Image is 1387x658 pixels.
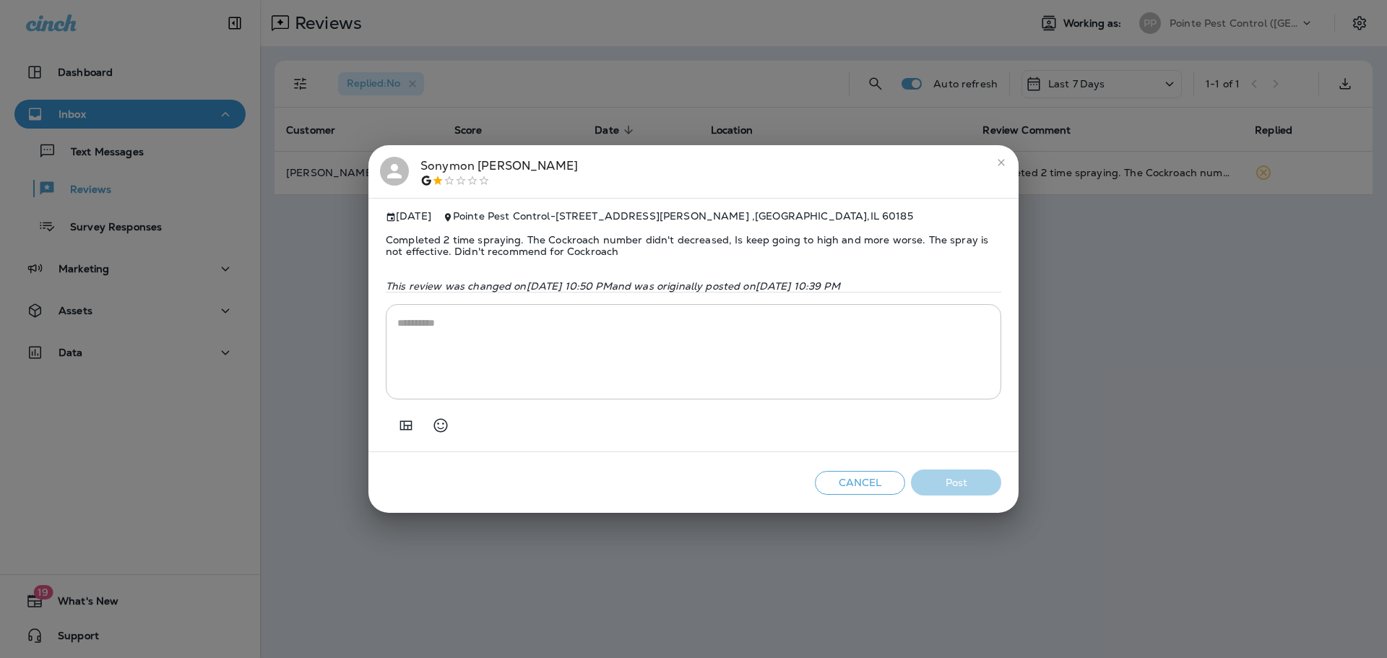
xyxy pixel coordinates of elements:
span: Completed 2 time spraying. The Cockroach number didn't decreased, Is keep going to high and more ... [386,222,1001,269]
span: [DATE] [386,210,431,222]
span: Pointe Pest Control - [STREET_ADDRESS][PERSON_NAME] , [GEOGRAPHIC_DATA] , IL 60185 [453,209,913,222]
div: Sonymon [PERSON_NAME] [420,157,578,187]
span: and was originally posted on [DATE] 10:39 PM [612,280,840,293]
button: Cancel [815,471,905,495]
p: This review was changed on [DATE] 10:50 PM [386,280,1001,292]
button: Add in a premade template [392,411,420,440]
button: close [990,151,1013,174]
button: Select an emoji [426,411,455,440]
